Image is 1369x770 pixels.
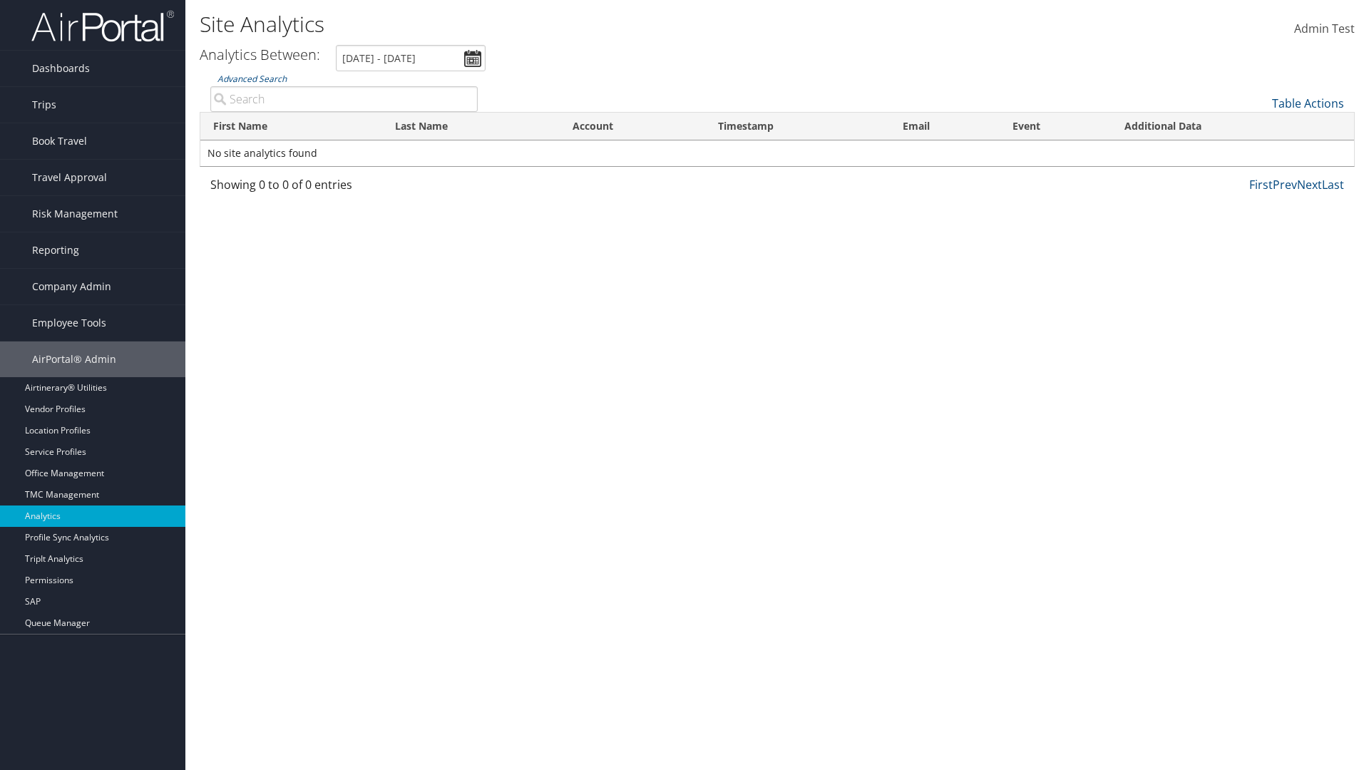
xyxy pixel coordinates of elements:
span: Risk Management [32,196,118,232]
a: Prev [1273,177,1297,192]
a: Table Actions [1272,96,1344,111]
a: First [1249,177,1273,192]
span: Admin Test [1294,21,1355,36]
span: AirPortal® Admin [32,342,116,377]
span: Reporting [32,232,79,268]
span: Company Admin [32,269,111,304]
span: Travel Approval [32,160,107,195]
th: First Name: activate to sort column ascending [200,113,382,140]
input: Advanced Search [210,86,478,112]
th: Event [1000,113,1112,140]
input: [DATE] - [DATE] [336,45,486,71]
th: Last Name: activate to sort column ascending [382,113,560,140]
h3: Analytics Between: [200,45,320,64]
span: Book Travel [32,123,87,159]
th: Additional Data [1112,113,1354,140]
a: Next [1297,177,1322,192]
a: Last [1322,177,1344,192]
th: Timestamp: activate to sort column descending [705,113,890,140]
td: No site analytics found [200,140,1354,166]
th: Email [890,113,1000,140]
span: Trips [32,87,56,123]
h1: Site Analytics [200,9,970,39]
a: Advanced Search [217,73,287,85]
span: Dashboards [32,51,90,86]
img: airportal-logo.png [31,9,174,43]
a: Admin Test [1294,7,1355,51]
th: Account: activate to sort column ascending [560,113,705,140]
div: Showing 0 to 0 of 0 entries [210,176,478,200]
span: Employee Tools [32,305,106,341]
